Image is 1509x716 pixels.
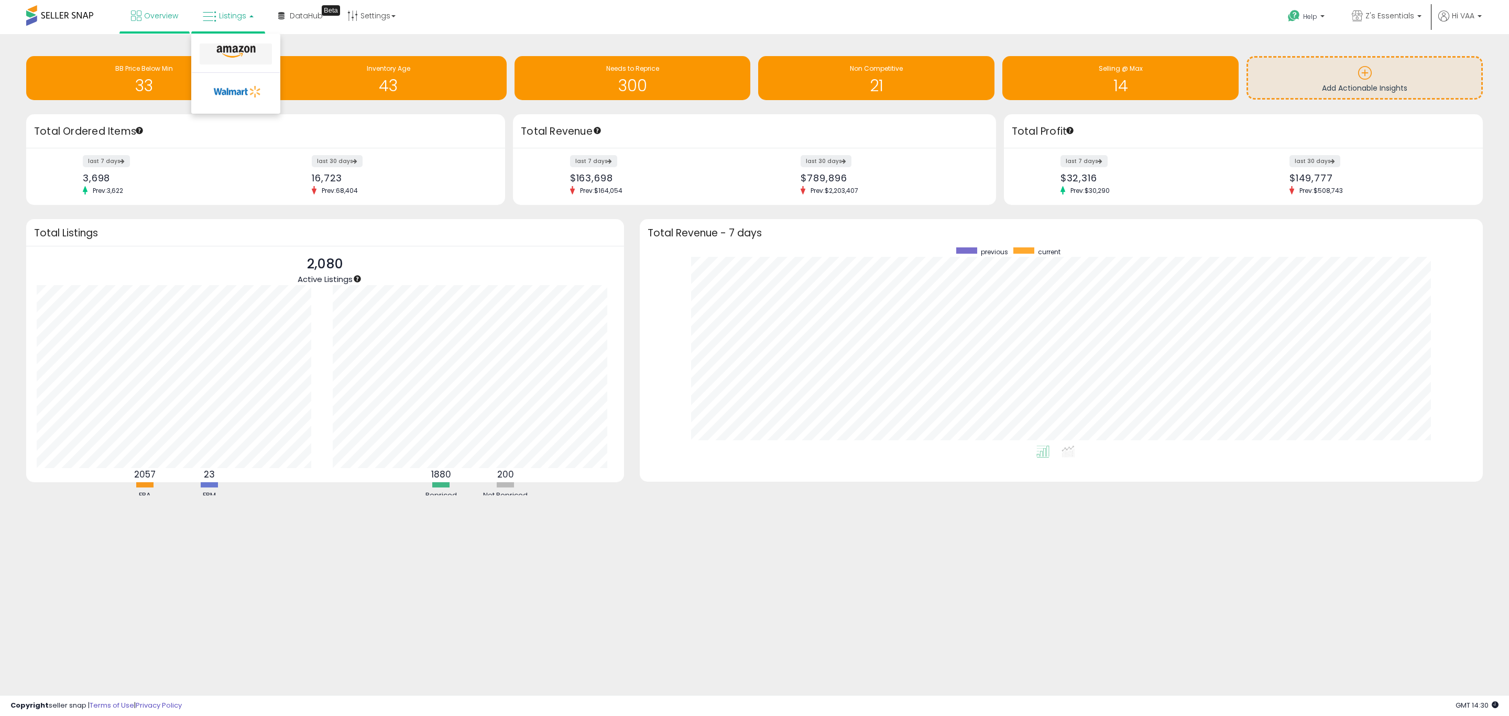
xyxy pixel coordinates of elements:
[1002,56,1239,100] a: Selling @ Max 14
[515,56,751,100] a: Needs to Reprice 300
[981,247,1008,256] span: previous
[270,56,507,100] a: Inventory Age 43
[1065,126,1075,135] div: Tooltip anchor
[316,186,363,195] span: Prev: 68,404
[570,172,747,183] div: $163,698
[298,274,353,285] span: Active Listings
[83,172,258,183] div: 3,698
[1280,2,1335,34] a: Help
[353,274,362,284] div: Tooltip anchor
[1287,9,1300,23] i: Get Help
[758,56,994,100] a: Non Competitive 21
[144,10,178,21] span: Overview
[1289,155,1340,167] label: last 30 days
[1452,10,1474,21] span: Hi VAA
[298,254,353,274] p: 2,080
[1289,172,1464,183] div: $149,777
[520,77,746,94] h1: 300
[1438,10,1482,34] a: Hi VAA
[1248,58,1481,98] a: Add Actionable Insights
[31,77,257,94] h1: 33
[290,10,323,21] span: DataHub
[115,64,173,73] span: BB Price Below Min
[850,64,903,73] span: Non Competitive
[763,77,989,94] h1: 21
[276,77,501,94] h1: 43
[648,229,1475,237] h3: Total Revenue - 7 days
[805,186,863,195] span: Prev: $2,203,407
[312,172,487,183] div: 16,723
[113,491,176,501] div: FBA
[474,491,537,501] div: Not Repriced
[606,64,659,73] span: Needs to Reprice
[1065,186,1115,195] span: Prev: $30,290
[322,5,340,16] div: Tooltip anchor
[34,124,497,139] h3: Total Ordered Items
[1008,77,1233,94] h1: 14
[1060,172,1235,183] div: $32,316
[593,126,602,135] div: Tooltip anchor
[219,10,246,21] span: Listings
[521,124,988,139] h3: Total Revenue
[410,491,473,501] div: Repriced
[801,155,851,167] label: last 30 days
[34,229,616,237] h3: Total Listings
[1303,12,1317,21] span: Help
[570,155,617,167] label: last 7 days
[1038,247,1060,256] span: current
[1012,124,1475,139] h3: Total Profit
[204,468,215,481] b: 23
[497,468,514,481] b: 200
[1365,10,1414,21] span: Z's Essentials
[134,468,156,481] b: 2057
[1294,186,1348,195] span: Prev: $508,743
[178,491,240,501] div: FBM
[575,186,628,195] span: Prev: $164,054
[801,172,977,183] div: $789,896
[367,64,410,73] span: Inventory Age
[1099,64,1143,73] span: Selling @ Max
[1322,83,1407,93] span: Add Actionable Insights
[88,186,128,195] span: Prev: 3,622
[26,56,263,100] a: BB Price Below Min 33
[135,126,144,135] div: Tooltip anchor
[1060,155,1108,167] label: last 7 days
[312,155,363,167] label: last 30 days
[83,155,130,167] label: last 7 days
[431,468,451,481] b: 1880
